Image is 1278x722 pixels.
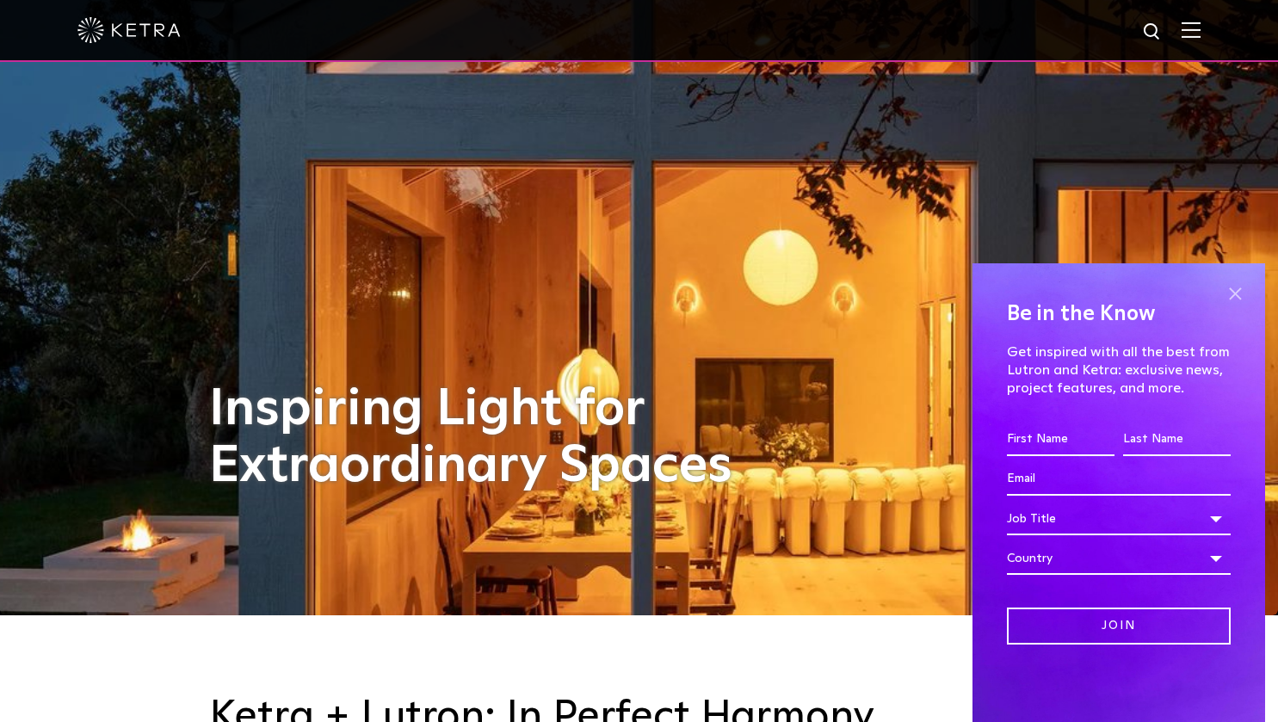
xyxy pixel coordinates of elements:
div: Country [1007,542,1231,575]
img: search icon [1142,22,1164,43]
input: First Name [1007,423,1114,456]
h1: Inspiring Light for Extraordinary Spaces [209,381,769,495]
img: Hamburger%20Nav.svg [1182,22,1201,38]
input: Last Name [1123,423,1231,456]
img: ketra-logo-2019-white [77,17,181,43]
h4: Be in the Know [1007,298,1231,330]
div: Job Title [1007,503,1231,535]
input: Join [1007,608,1231,645]
p: Get inspired with all the best from Lutron and Ketra: exclusive news, project features, and more. [1007,343,1231,397]
input: Email [1007,463,1231,496]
